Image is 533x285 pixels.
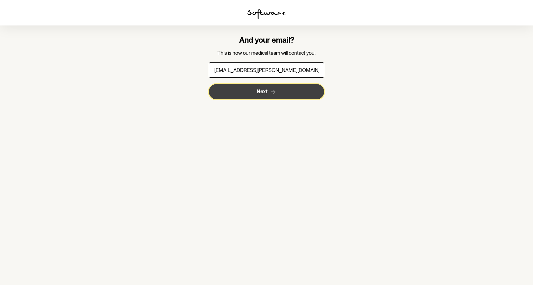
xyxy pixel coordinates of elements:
p: This is how our medical team will contact you. [209,50,324,56]
span: Next [257,89,267,95]
button: Next [209,84,324,99]
h4: And your email? [209,36,324,45]
img: software logo [247,9,286,19]
input: E-mail address [209,62,324,78]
